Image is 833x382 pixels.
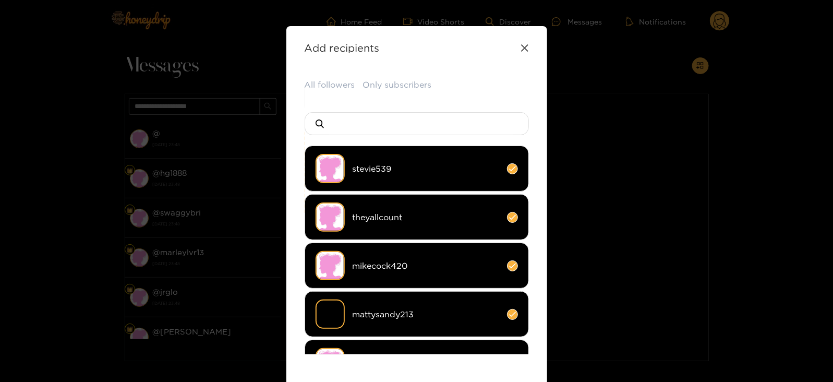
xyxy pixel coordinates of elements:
[316,348,345,377] img: no-avatar.png
[305,42,380,54] strong: Add recipients
[353,260,499,272] span: mikecock420
[305,79,355,91] button: All followers
[316,251,345,280] img: no-avatar.png
[316,300,345,329] img: 0wat1-screenshot-2024-08-17-at-2-52-21-pm.png
[353,163,499,175] span: stevie539
[316,202,345,232] img: no-avatar.png
[316,154,345,183] img: no-avatar.png
[353,308,499,320] span: mattysandy213
[363,79,432,91] button: Only subscribers
[353,211,499,223] span: theyallcount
